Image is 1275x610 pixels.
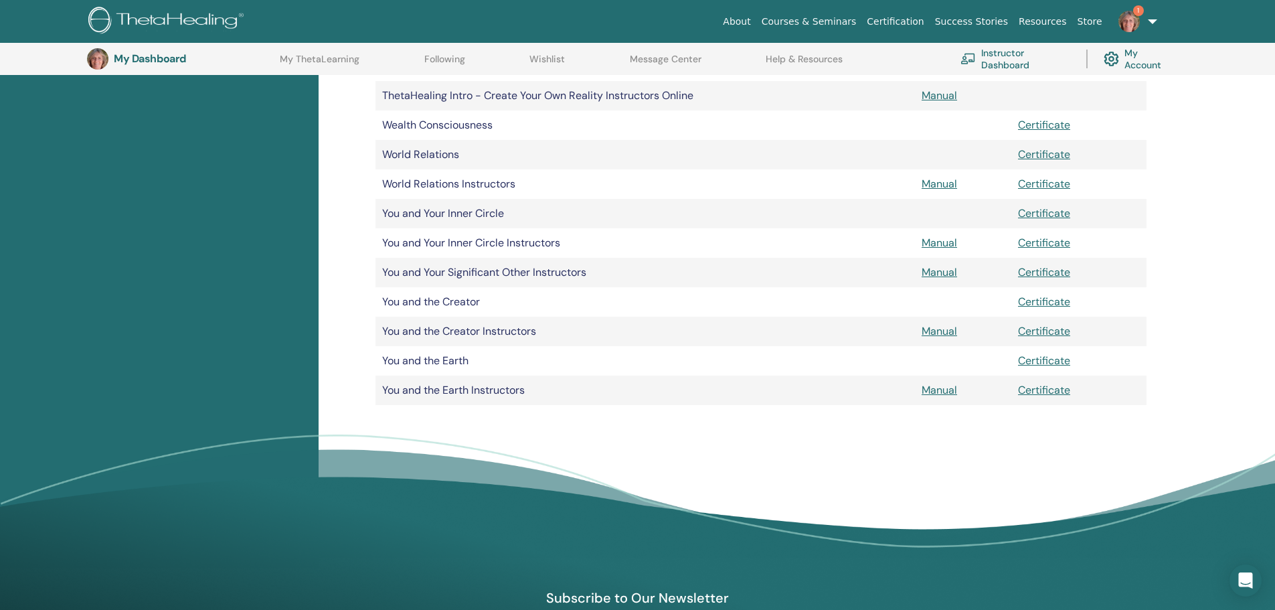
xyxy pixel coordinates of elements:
a: Instructor Dashboard [960,44,1070,74]
td: You and Your Significant Other Instructors [375,258,915,287]
a: Certificate [1018,265,1070,279]
td: Wealth Consciousness [375,110,915,140]
a: Courses & Seminars [756,9,862,34]
a: Certificate [1018,295,1070,309]
a: Certificate [1018,383,1070,397]
a: Store [1072,9,1108,34]
td: You and the Creator [375,287,915,317]
td: You and Your Inner Circle Instructors [375,228,915,258]
h3: My Dashboard [114,52,248,65]
a: Manual [922,236,957,250]
a: Help & Resources [766,54,843,75]
a: Certificate [1018,206,1070,220]
a: Certificate [1018,354,1070,368]
img: default.jpg [87,48,108,70]
a: My Account [1104,44,1175,74]
div: Open Intercom Messenger [1229,564,1262,597]
a: Success Stories [930,9,1013,34]
td: ThetaHealing Intro - Create Your Own Reality Instructors Online [375,81,915,110]
a: Manual [922,265,957,279]
a: Manual [922,324,957,338]
img: cog.svg [1104,48,1119,70]
a: Manual [922,177,957,191]
a: Manual [922,88,957,102]
a: Manual [922,383,957,397]
img: logo.png [88,7,248,37]
a: About [717,9,756,34]
a: Certificate [1018,324,1070,338]
td: World Relations [375,140,915,169]
a: Certificate [1018,236,1070,250]
a: Certification [861,9,929,34]
td: You and Your Inner Circle [375,199,915,228]
a: Following [424,54,465,75]
td: You and the Earth [375,346,915,376]
img: chalkboard-teacher.svg [960,53,976,64]
td: You and the Earth Instructors [375,376,915,405]
span: 1 [1133,5,1144,16]
a: Resources [1013,9,1072,34]
td: You and the Creator Instructors [375,317,915,346]
a: Certificate [1018,118,1070,132]
a: Wishlist [529,54,565,75]
h4: Subscribe to Our Newsletter [483,589,792,607]
a: Certificate [1018,147,1070,161]
a: Message Center [630,54,701,75]
a: Certificate [1018,177,1070,191]
a: My ThetaLearning [280,54,359,75]
td: World Relations Instructors [375,169,915,199]
img: default.jpg [1118,11,1140,32]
